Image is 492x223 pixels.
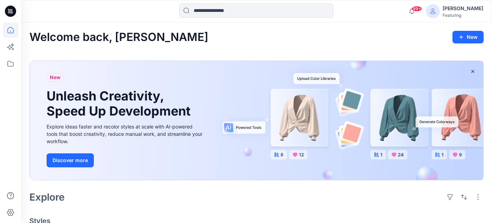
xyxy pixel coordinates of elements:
[47,153,204,167] a: Discover more
[411,6,422,12] span: 99+
[50,73,61,82] span: New
[443,13,483,18] div: Featuring
[452,31,484,43] button: New
[47,89,194,119] h1: Unleash Creativity, Speed Up Development
[47,153,94,167] button: Discover more
[29,191,65,203] h2: Explore
[47,123,204,145] div: Explore ideas faster and recolor styles at scale with AI-powered tools that boost creativity, red...
[29,31,208,44] h2: Welcome back, [PERSON_NAME]
[443,4,483,13] div: [PERSON_NAME]
[430,8,436,14] svg: avatar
